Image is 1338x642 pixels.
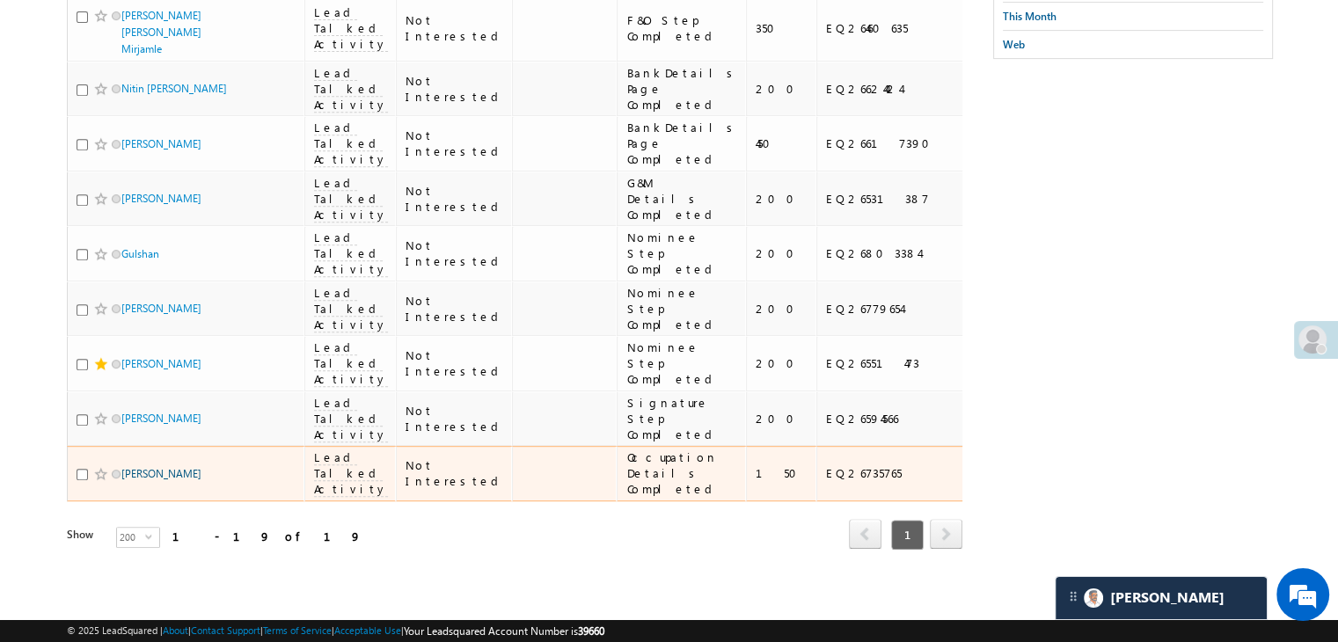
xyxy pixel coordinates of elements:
[891,520,924,550] span: 1
[121,357,201,370] a: [PERSON_NAME]
[826,81,965,97] div: EQ26624424
[826,465,965,481] div: EQ26735765
[406,237,505,269] div: Not Interested
[756,355,808,371] div: 200
[406,73,505,105] div: Not Interested
[121,82,227,95] a: Nitin [PERSON_NAME]
[406,403,505,434] div: Not Interested
[117,528,145,547] span: 200
[849,519,881,549] span: prev
[626,175,738,223] div: G&M Details Completed
[930,519,962,549] span: next
[121,467,201,480] a: [PERSON_NAME]
[626,12,738,44] div: F&O Step Completed
[756,301,808,317] div: 200
[826,411,965,427] div: EQ26594566
[1055,576,1268,620] div: carter-dragCarter[PERSON_NAME]
[314,120,388,167] span: Lead Talked Activity
[1084,588,1103,608] img: Carter
[67,623,604,639] span: © 2025 LeadSquared | | | | |
[121,137,201,150] a: [PERSON_NAME]
[626,120,738,167] div: BankDetails Page Completed
[67,527,102,543] div: Show
[406,12,505,44] div: Not Interested
[849,521,881,549] a: prev
[826,191,965,207] div: EQ26531387
[334,624,401,636] a: Acceptable Use
[314,4,388,52] span: Lead Talked Activity
[756,81,808,97] div: 200
[23,163,321,489] textarea: Type your message and click 'Submit'
[406,293,505,325] div: Not Interested
[826,135,965,151] div: EQ26617390
[145,532,159,540] span: select
[314,449,388,497] span: Lead Talked Activity
[1003,38,1025,51] span: Web
[626,339,738,387] div: Nominee Step Completed
[826,355,965,371] div: EQ26551473
[314,285,388,332] span: Lead Talked Activity
[314,339,388,387] span: Lead Talked Activity
[191,624,260,636] a: Contact Support
[626,285,738,332] div: Nominee Step Completed
[756,191,808,207] div: 200
[626,395,738,442] div: Signature Step Completed
[258,505,319,529] em: Submit
[756,465,808,481] div: 150
[121,412,201,425] a: [PERSON_NAME]
[1066,589,1080,603] img: carter-drag
[406,347,505,379] div: Not Interested
[121,247,159,260] a: Gulshan
[263,624,332,636] a: Terms of Service
[406,457,505,489] div: Not Interested
[91,92,296,115] div: Leave a message
[121,9,201,55] a: [PERSON_NAME] [PERSON_NAME] Mirjamle
[756,245,808,261] div: 200
[1110,589,1225,606] span: Carter
[756,135,808,151] div: 450
[826,301,965,317] div: EQ26779654
[826,245,965,261] div: EQ26803384
[626,65,738,113] div: BankDetails Page Completed
[314,65,388,113] span: Lead Talked Activity
[1003,10,1057,23] span: This Month
[121,192,201,205] a: [PERSON_NAME]
[578,624,604,638] span: 39660
[404,624,604,638] span: Your Leadsquared Account Number is
[756,20,808,36] div: 350
[30,92,74,115] img: d_60004797649_company_0_60004797649
[930,521,962,549] a: next
[314,230,388,277] span: Lead Talked Activity
[172,526,362,546] div: 1 - 19 of 19
[756,411,808,427] div: 200
[626,449,738,497] div: Occupation Details Completed
[314,395,388,442] span: Lead Talked Activity
[406,183,505,215] div: Not Interested
[406,128,505,159] div: Not Interested
[626,230,738,277] div: Nominee Step Completed
[314,175,388,223] span: Lead Talked Activity
[163,624,188,636] a: About
[121,302,201,315] a: [PERSON_NAME]
[289,9,331,51] div: Minimize live chat window
[826,20,965,36] div: EQ26460635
